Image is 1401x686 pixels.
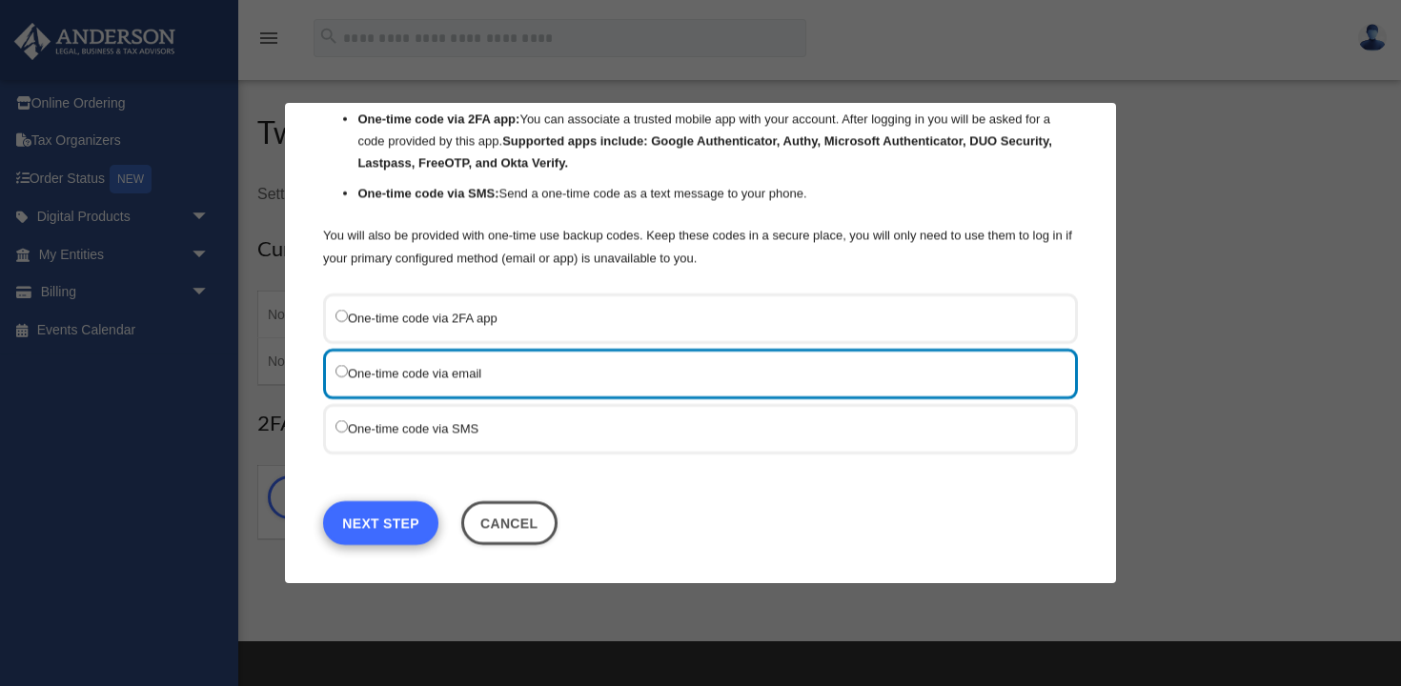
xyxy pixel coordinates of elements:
[357,111,519,126] strong: One-time code via 2FA app:
[335,420,348,433] input: One-time code via SMS
[357,109,1078,173] li: You can associate a trusted mobile app with your account. After logging in you will be asked for ...
[461,501,558,545] button: Close this dialog window
[335,365,348,377] input: One-time code via email
[335,310,348,322] input: One-time code via 2FA app
[335,361,1046,385] label: One-time code via email
[323,224,1078,270] p: You will also be provided with one-time use backup codes. Keep these codes in a secure place, you...
[335,306,1046,330] label: One-time code via 2FA app
[357,186,498,200] strong: One-time code via SMS:
[357,133,1051,170] strong: Supported apps include: Google Authenticator, Authy, Microsoft Authenticator, DUO Security, Lastp...
[357,183,1078,205] li: Send a one-time code as a text message to your phone.
[323,501,438,545] a: Next Step
[335,416,1046,440] label: One-time code via SMS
